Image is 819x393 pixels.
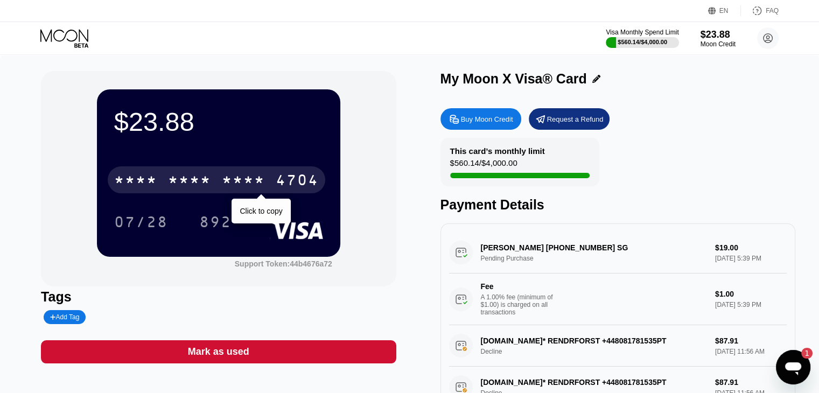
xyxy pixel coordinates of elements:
[440,108,521,130] div: Buy Moon Credit
[188,346,249,358] div: Mark as used
[618,39,667,45] div: $560.14 / $4,000.00
[701,29,736,40] div: $23.88
[114,215,168,232] div: 07/28
[440,197,795,213] div: Payment Details
[461,115,513,124] div: Buy Moon Credit
[715,290,787,298] div: $1.00
[276,173,319,190] div: 4704
[114,107,323,137] div: $23.88
[791,348,813,359] iframe: Number of unread messages
[701,29,736,48] div: $23.88Moon Credit
[547,115,604,124] div: Request a Refund
[450,158,517,173] div: $560.14 / $4,000.00
[191,208,240,235] div: 892
[701,40,736,48] div: Moon Credit
[606,29,678,36] div: Visa Monthly Spend Limit
[235,259,332,268] div: Support Token: 44b4676a72
[606,29,678,48] div: Visa Monthly Spend Limit$560.14/$4,000.00
[50,313,79,321] div: Add Tag
[235,259,332,268] div: Support Token:44b4676a72
[719,7,729,15] div: EN
[240,207,282,215] div: Click to copy
[440,71,587,87] div: My Moon X Visa® Card
[41,289,396,305] div: Tags
[199,215,232,232] div: 892
[481,293,562,316] div: A 1.00% fee (minimum of $1.00) is charged on all transactions
[741,5,779,16] div: FAQ
[449,273,787,325] div: FeeA 1.00% fee (minimum of $1.00) is charged on all transactions$1.00[DATE] 5:39 PM
[715,301,787,308] div: [DATE] 5:39 PM
[529,108,610,130] div: Request a Refund
[41,340,396,363] div: Mark as used
[708,5,741,16] div: EN
[44,310,86,324] div: Add Tag
[776,350,810,384] iframe: Button to launch messaging window, 1 unread message
[481,282,556,291] div: Fee
[450,146,545,156] div: This card’s monthly limit
[766,7,779,15] div: FAQ
[106,208,176,235] div: 07/28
